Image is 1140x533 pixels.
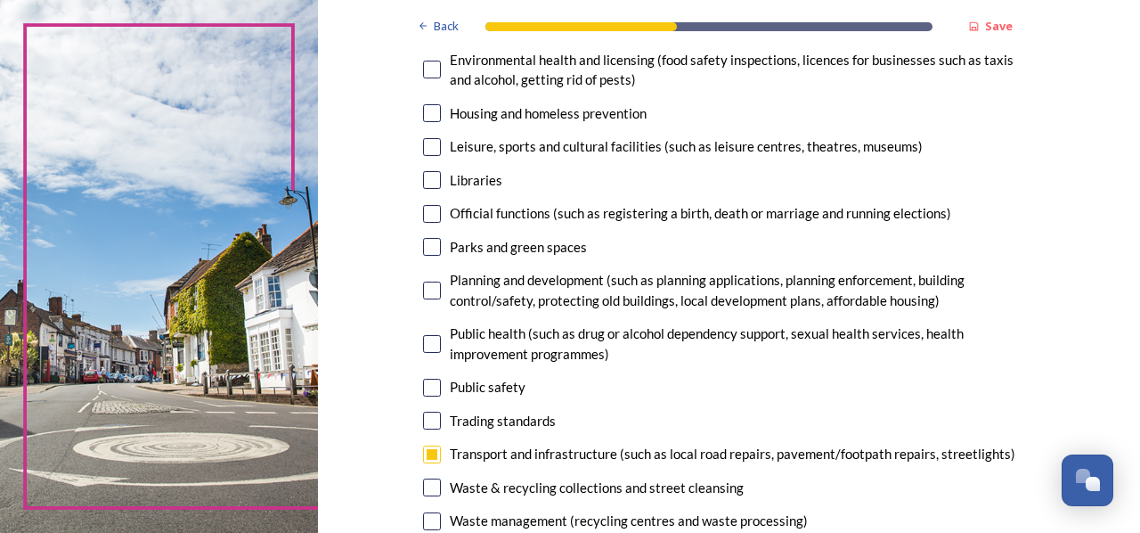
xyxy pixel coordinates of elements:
[450,237,587,258] div: Parks and green spaces
[450,103,647,124] div: Housing and homeless prevention
[450,511,808,531] div: Waste management (recycling centres and waste processing)
[450,136,923,157] div: Leisure, sports and cultural facilities (such as leisure centres, theatres, museums)
[450,324,1036,364] div: Public health (such as drug or alcohol dependency support, sexual health services, health improve...
[985,18,1013,34] strong: Save
[450,411,556,431] div: Trading standards
[450,377,525,398] div: Public safety
[434,18,459,35] span: Back
[450,270,1036,310] div: Planning and development (such as planning applications, planning enforcement, building control/s...
[450,444,1015,464] div: Transport and infrastructure (such as local road repairs, pavement/footpath repairs, streetlights)
[450,50,1036,90] div: Environmental health and licensing (food safety inspections, licences for businesses such as taxi...
[450,203,951,224] div: Official functions (such as registering a birth, death or marriage and running elections)
[450,170,502,191] div: Libraries
[1062,455,1113,506] button: Open Chat
[450,478,744,498] div: Waste & recycling collections and street cleansing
